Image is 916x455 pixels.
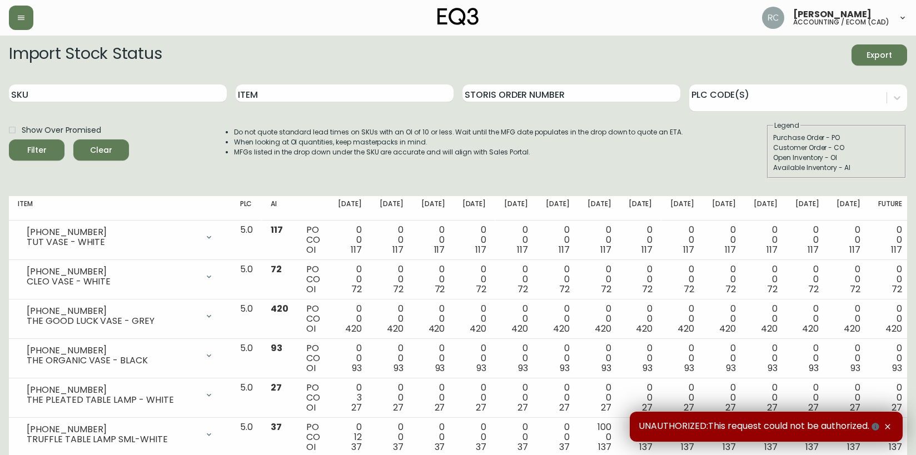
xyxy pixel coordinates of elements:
div: THE PLEATED TABLE LAMP - WHITE [27,395,198,405]
div: 0 0 [504,422,528,452]
div: 0 0 [462,264,486,294]
th: [DATE] [703,196,745,221]
span: 117 [475,243,486,256]
span: 72 [351,283,362,296]
div: 0 0 [546,304,570,334]
div: 0 0 [546,383,570,413]
th: Future [869,196,911,221]
div: 0 0 [380,343,404,373]
span: 420 [387,322,404,335]
span: 93 [352,362,362,374]
div: TUT VASE - WHITE [27,237,198,247]
span: OI [306,401,316,414]
div: 0 0 [795,422,819,452]
div: 0 0 [338,343,362,373]
div: 0 0 [795,343,819,373]
span: 117 [808,243,819,256]
span: 93 [643,362,653,374]
span: 72 [517,283,528,296]
div: 0 0 [421,343,445,373]
div: 0 0 [712,383,736,413]
div: 0 0 [546,343,570,373]
div: [PHONE_NUMBER]THE PLEATED TABLE LAMP - WHITE [18,383,222,407]
div: PO CO [306,422,320,452]
span: 72 [684,283,694,296]
span: 137 [889,441,902,453]
button: Clear [73,139,129,161]
div: 0 0 [837,422,860,452]
div: 0 0 [588,264,611,294]
div: 0 0 [380,225,404,255]
div: [PHONE_NUMBER]CLEO VASE - WHITE [18,264,222,289]
div: 0 0 [338,225,362,255]
span: 27 [476,401,486,414]
div: 0 0 [629,304,653,334]
th: AI [262,196,297,221]
div: [PHONE_NUMBER] [27,267,198,277]
span: 72 [393,283,404,296]
span: 420 [511,322,528,335]
div: 0 0 [462,225,486,255]
td: 5.0 [231,221,262,260]
div: 0 0 [462,343,486,373]
div: 0 0 [712,304,736,334]
div: 0 0 [670,422,694,452]
div: PO CO [306,343,320,373]
div: 0 0 [629,225,653,255]
span: 72 [476,283,486,296]
th: [DATE] [371,196,412,221]
div: 0 0 [670,264,694,294]
h5: accounting / ecom (cad) [793,19,889,26]
div: 0 0 [795,304,819,334]
span: 93 [768,362,778,374]
div: 0 0 [754,264,778,294]
span: 72 [559,283,570,296]
span: 93 [726,362,736,374]
h2: Import Stock Status [9,44,162,66]
span: 93 [601,362,611,374]
span: 420 [678,322,694,335]
span: 137 [681,441,694,453]
th: [DATE] [412,196,454,221]
th: [DATE] [786,196,828,221]
div: THE GOOD LUCK VASE - GREY [27,316,198,326]
span: 420 [429,322,445,335]
div: 0 0 [878,383,902,413]
span: 37 [393,441,404,453]
div: 0 0 [504,304,528,334]
td: 5.0 [231,339,262,378]
span: 27 [271,381,282,394]
span: 93 [435,362,445,374]
span: 27 [435,401,445,414]
button: Export [852,44,907,66]
span: 117 [434,243,445,256]
span: 117 [683,243,694,256]
span: 137 [723,441,736,453]
div: 0 0 [670,383,694,413]
div: 0 0 [712,422,736,452]
div: 0 0 [670,343,694,373]
div: 0 0 [421,422,445,452]
span: 27 [684,401,694,414]
span: 93 [518,362,528,374]
div: 0 0 [878,343,902,373]
th: [DATE] [329,196,371,221]
div: [PHONE_NUMBER] [27,424,198,434]
div: 0 0 [712,343,736,373]
div: 0 0 [837,264,860,294]
span: 117 [849,243,860,256]
li: When looking at OI quantities, keep masterpacks in mind. [234,137,683,147]
span: 72 [642,283,653,296]
span: 27 [642,401,653,414]
div: [PHONE_NUMBER] [27,306,198,316]
div: 0 0 [462,383,486,413]
div: 0 0 [421,264,445,294]
div: 0 0 [338,304,362,334]
span: Export [860,48,898,62]
span: 117 [600,243,611,256]
img: f4ba4e02bd060be8f1386e3ca455bd0e [762,7,784,29]
div: Filter [27,143,47,157]
div: 0 0 [380,383,404,413]
span: UNAUTHORIZED:This request could not be authorized. [639,421,882,433]
div: Customer Order - CO [773,143,900,153]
